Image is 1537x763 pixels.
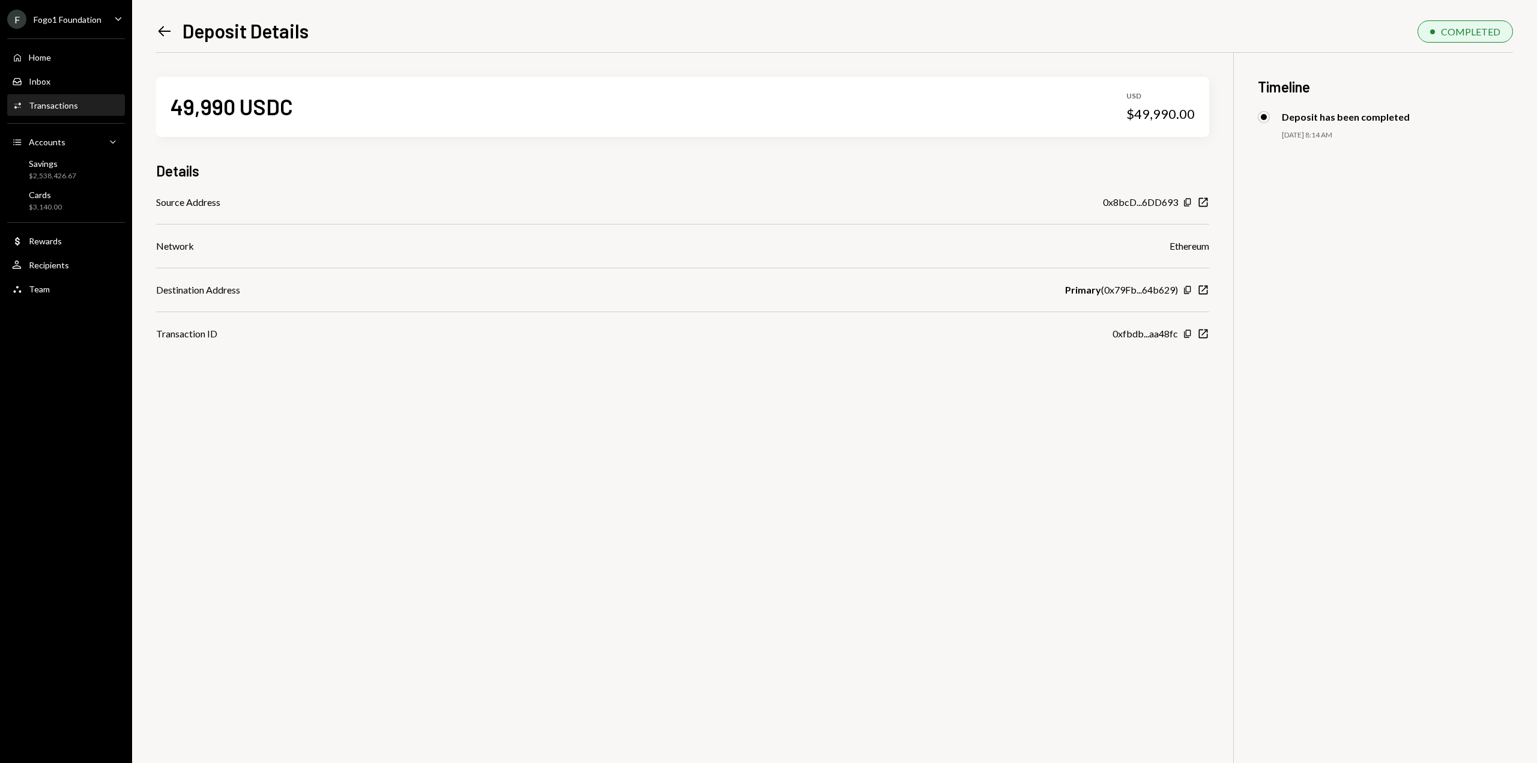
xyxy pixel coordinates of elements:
[7,131,125,152] a: Accounts
[1065,283,1101,297] b: Primary
[29,52,51,62] div: Home
[7,70,125,92] a: Inbox
[1113,327,1178,341] div: 0xfbdb...aa48fc
[7,230,125,252] a: Rewards
[7,94,125,116] a: Transactions
[29,236,62,246] div: Rewards
[156,161,199,181] h3: Details
[1103,195,1178,210] div: 0x8bcD...6DD693
[7,155,125,184] a: Savings$2,538,426.67
[29,76,50,86] div: Inbox
[1065,283,1178,297] div: ( 0x79Fb...64b629 )
[29,137,65,147] div: Accounts
[29,171,76,181] div: $2,538,426.67
[29,260,69,270] div: Recipients
[29,158,76,169] div: Savings
[1126,91,1195,101] div: USD
[1258,77,1513,97] h3: Timeline
[1282,111,1410,122] div: Deposit has been completed
[7,254,125,276] a: Recipients
[1282,130,1513,140] div: [DATE] 8:14 AM
[34,14,101,25] div: Fogo1 Foundation
[29,100,78,110] div: Transactions
[7,10,26,29] div: F
[156,327,217,341] div: Transaction ID
[7,278,125,300] a: Team
[1441,26,1500,37] div: COMPLETED
[7,46,125,68] a: Home
[29,284,50,294] div: Team
[29,190,62,200] div: Cards
[7,186,125,215] a: Cards$3,140.00
[1126,106,1195,122] div: $49,990.00
[29,202,62,213] div: $3,140.00
[1170,239,1209,253] div: Ethereum
[183,19,309,43] h1: Deposit Details
[156,239,194,253] div: Network
[156,195,220,210] div: Source Address
[156,283,240,297] div: Destination Address
[171,93,293,120] div: 49,990 USDC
